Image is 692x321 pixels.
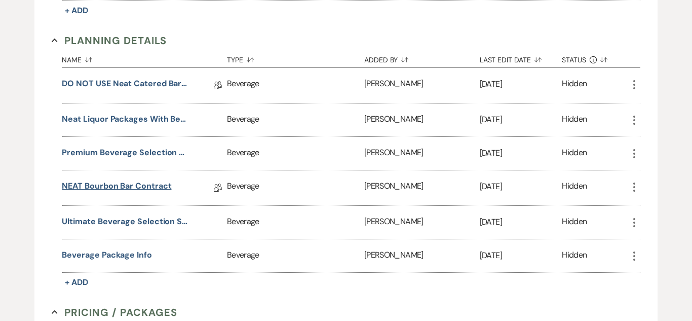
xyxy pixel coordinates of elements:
p: [DATE] [480,147,562,160]
button: Status [562,48,628,67]
p: [DATE] [480,249,562,262]
div: Beverage [227,170,364,205]
button: Neat Liquor packages with beverage options [62,113,188,125]
a: DO NOT USE Neat Catered Bar Contract [62,78,188,93]
div: Hidden [562,113,587,127]
div: Beverage [227,137,364,170]
p: [DATE] [480,216,562,229]
button: Name [62,48,226,67]
button: + Add [62,275,91,290]
span: + Add [65,5,88,16]
div: Hidden [562,147,587,160]
div: [PERSON_NAME] [364,137,480,170]
div: [PERSON_NAME] [364,68,480,103]
div: Beverage [227,239,364,272]
a: NEAT Bourbon Bar Contract [62,180,171,196]
div: [PERSON_NAME] [364,103,480,136]
div: Beverage [227,103,364,136]
button: Planning Details [52,33,167,48]
div: [PERSON_NAME] [364,206,480,239]
button: Ultimate Beverage Selection Sheet [62,216,188,228]
div: Beverage [227,68,364,103]
div: Hidden [562,78,587,93]
button: Pricing / Packages [52,305,177,320]
div: [PERSON_NAME] [364,239,480,272]
span: + Add [65,277,88,288]
div: Hidden [562,249,587,263]
div: Beverage [227,206,364,239]
div: Hidden [562,180,587,196]
button: Added By [364,48,480,67]
p: [DATE] [480,180,562,193]
button: + Add [62,4,91,18]
span: Status [562,56,586,63]
button: Last Edit Date [480,48,562,67]
button: Type [227,48,364,67]
div: [PERSON_NAME] [364,170,480,205]
p: [DATE] [480,78,562,91]
button: Premium Beverage Selection Sheet [62,147,188,159]
button: Beverage Package Info [62,249,151,261]
p: [DATE] [480,113,562,126]
div: Hidden [562,216,587,229]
